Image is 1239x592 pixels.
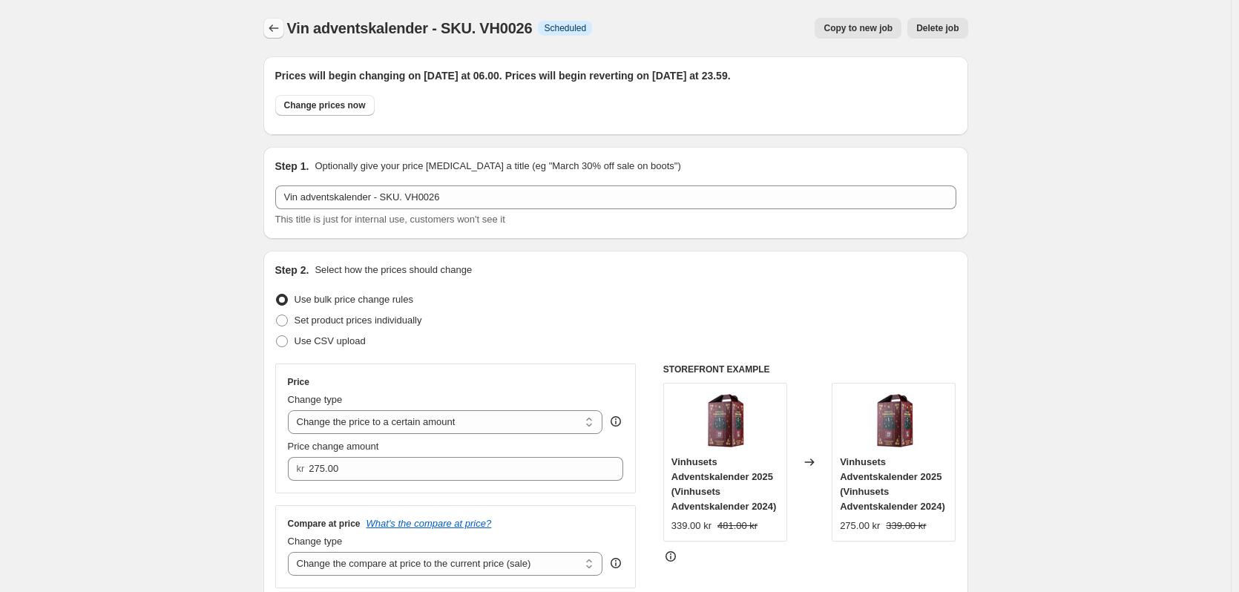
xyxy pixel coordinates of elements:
[544,22,586,34] span: Scheduled
[608,556,623,570] div: help
[717,519,757,533] strike: 481.00 kr
[695,391,755,450] img: Adventskalender_den_nye_80x.jpg
[275,263,309,277] h2: Step 2.
[824,22,893,34] span: Copy to new job
[275,214,505,225] span: This title is just for internal use, customers won't see it
[916,22,959,34] span: Delete job
[275,185,956,209] input: 30% off holiday sale
[275,68,956,83] h2: Prices will begin changing on [DATE] at 06.00. Prices will begin reverting on [DATE] at 23.59.
[288,394,343,405] span: Change type
[840,519,880,533] div: 275.00 kr
[315,263,472,277] p: Select how the prices should change
[309,457,601,481] input: 80.00
[815,18,901,39] button: Copy to new job
[315,159,680,174] p: Optionally give your price [MEDICAL_DATA] a title (eg "March 30% off sale on boots")
[284,99,366,111] span: Change prices now
[367,518,492,529] button: What's the compare at price?
[295,315,422,326] span: Set product prices individually
[288,441,379,452] span: Price change amount
[288,376,309,388] h3: Price
[840,456,945,512] span: Vinhusets Adventskalender 2025 (Vinhusets Adventskalender 2024)
[886,519,926,533] strike: 339.00 kr
[907,18,967,39] button: Delete job
[288,518,361,530] h3: Compare at price
[287,20,533,36] span: Vin adventskalender - SKU. VH0026
[275,95,375,116] button: Change prices now
[671,519,711,533] div: 339.00 kr
[864,391,924,450] img: Adventskalender_den_nye_80x.jpg
[295,335,366,346] span: Use CSV upload
[663,364,956,375] h6: STOREFRONT EXAMPLE
[297,463,305,474] span: kr
[608,414,623,429] div: help
[288,536,343,547] span: Change type
[671,456,777,512] span: Vinhusets Adventskalender 2025 (Vinhusets Adventskalender 2024)
[263,18,284,39] button: Price change jobs
[275,159,309,174] h2: Step 1.
[295,294,413,305] span: Use bulk price change rules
